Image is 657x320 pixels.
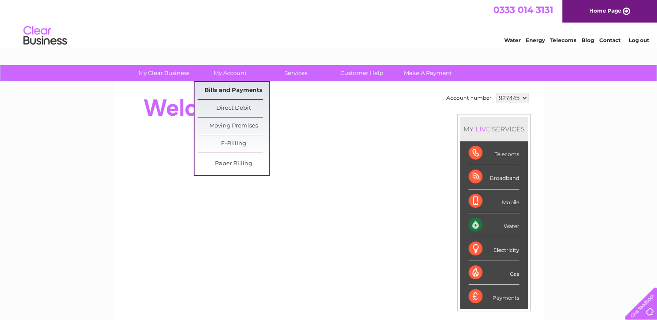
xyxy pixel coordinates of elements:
a: Make A Payment [392,65,464,81]
div: Mobile [469,189,519,213]
div: Gas [469,261,519,285]
div: Electricity [469,237,519,261]
div: Clear Business is a trading name of Verastar Limited (registered in [GEOGRAPHIC_DATA] No. 3667643... [124,5,534,42]
div: Broadband [469,165,519,189]
div: Water [469,213,519,237]
a: Log out [628,37,649,43]
div: LIVE [474,125,492,133]
a: Paper Billing [198,155,269,173]
a: Direct Debit [198,100,269,117]
img: logo.png [23,23,67,49]
a: Moving Premises [198,118,269,135]
a: 0333 014 3131 [493,4,553,15]
a: E-Billing [198,135,269,153]
div: Telecoms [469,141,519,165]
div: Payments [469,285,519,308]
a: My Clear Business [128,65,200,81]
a: Services [260,65,332,81]
a: Customer Help [326,65,398,81]
a: Telecoms [550,37,576,43]
a: Blog [581,37,594,43]
td: Account number [444,91,494,105]
div: MY SERVICES [460,117,528,141]
a: Bills and Payments [198,82,269,99]
a: Energy [526,37,545,43]
a: Contact [599,37,621,43]
a: My Account [194,65,266,81]
a: Water [504,37,521,43]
